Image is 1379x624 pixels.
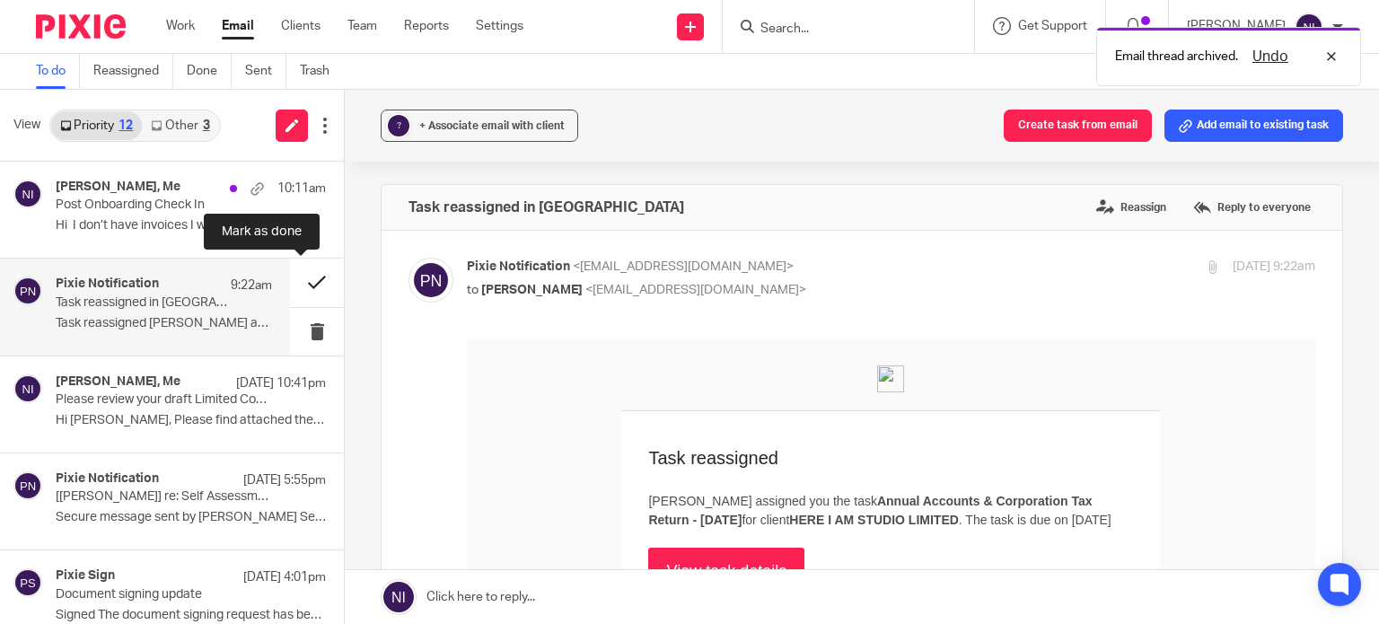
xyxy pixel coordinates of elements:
a: Other3 [142,111,218,140]
h4: [PERSON_NAME], Me [56,374,180,390]
p: Document signing update [56,587,272,602]
p: [DATE] 4:01pm [243,568,326,586]
h3: Task reassigned [181,109,666,130]
p: [DATE] 10:41pm [236,374,326,392]
a: Trash [300,54,343,89]
p: Signed The document signing request has been... [56,608,326,623]
img: svg%3E [13,471,42,500]
p: Task reassigned in [GEOGRAPHIC_DATA] [56,295,229,311]
span: <[EMAIL_ADDRESS][DOMAIN_NAME]> [573,260,794,273]
span: + Associate email with client [419,120,565,131]
span: [PERSON_NAME] [481,284,583,296]
h4: Task reassigned in [GEOGRAPHIC_DATA] [408,198,684,216]
img: svg%3E [13,180,42,208]
p: Email thread archived. [1115,48,1238,66]
b: Annual Accounts & Corporation Tax Return - [DATE] [181,155,625,189]
button: ? + Associate email with client [381,110,578,142]
div: 3 [203,119,210,132]
a: Clients [281,17,321,35]
a: Work [166,17,195,35]
img: Pixie [36,14,126,39]
img: TaxAssist Accountants [410,27,437,54]
a: Settings [476,17,523,35]
div: 12 [119,119,133,132]
label: Reply to everyone [1189,194,1315,221]
div: ? [388,115,409,136]
span: to [467,284,479,296]
p: 10:11am [277,180,326,198]
p: Made by Pixie International Limited Calder & Co, [STREET_ADDRESS] [338,394,510,426]
p: [[PERSON_NAME]] re: Self Assessment Tax Return - [DATE]-[DATE] [56,489,272,505]
h4: Pixie Sign [56,568,115,584]
p: Please review your draft Limited Company Accounts and Corporation Tax Return [56,392,272,408]
a: Done [187,54,232,89]
p: Hi I don’t have invoices I work for... [56,218,326,233]
a: Email [222,17,254,35]
p: [PERSON_NAME] assigned you the task for client . The task is due on [DATE] [181,154,666,191]
img: svg%3E [13,277,42,305]
button: Add email to existing task [1164,110,1343,142]
pre: [URL][DOMAIN_NAME] [181,308,657,325]
img: svg%3E [13,568,42,597]
p: Post Onboarding Check In [56,198,272,213]
p: [DATE] 5:55pm [243,471,326,489]
label: Reassign [1092,194,1171,221]
a: Team [347,17,377,35]
p: Hi [PERSON_NAME], Please find attached the required... [56,413,326,428]
p: Secure message sent by [PERSON_NAME] Sent at... [56,510,326,525]
a: Sent [245,54,286,89]
b: HERE I AM STUDIO LIMITED [322,174,491,189]
a: To do [36,54,80,89]
a: Reassigned [93,54,173,89]
p: [DATE] 9:22am [1233,258,1315,277]
span: <[EMAIL_ADDRESS][DOMAIN_NAME]> [585,284,806,296]
button: Undo [1247,46,1294,67]
h4: Pixie Notification [56,277,159,292]
a: View task details [181,209,338,256]
h4: [PERSON_NAME], Me [56,180,180,195]
img: svg%3E [408,258,453,303]
a: Priority12 [51,111,142,140]
img: svg%3E [13,374,42,403]
div: If the button above does not work, please copy and paste the following URL into your browser: [181,274,657,326]
h4: Pixie Notification [56,471,159,487]
p: Task reassigned [PERSON_NAME] assigned you the... [56,316,272,331]
button: Create task from email [1004,110,1152,142]
img: svg%3E [1295,13,1323,41]
a: Reports [404,17,449,35]
span: View [13,116,40,135]
p: 9:22am [231,277,272,294]
span: Pixie Notification [467,260,570,273]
